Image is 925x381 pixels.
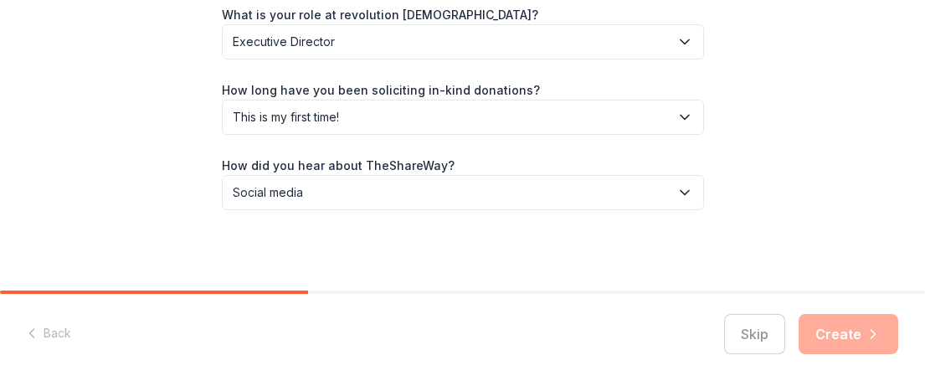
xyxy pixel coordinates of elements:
[222,157,455,174] label: How did you hear about TheShareWay?
[233,183,670,203] span: Social media
[222,82,540,99] label: How long have you been soliciting in-kind donations?
[222,175,704,210] button: Social media
[233,107,670,127] span: This is my first time!
[222,7,538,23] label: What is your role at revolution [DEMOGRAPHIC_DATA]?
[233,32,670,52] span: Executive Director
[222,24,704,59] button: Executive Director
[222,100,704,135] button: This is my first time!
